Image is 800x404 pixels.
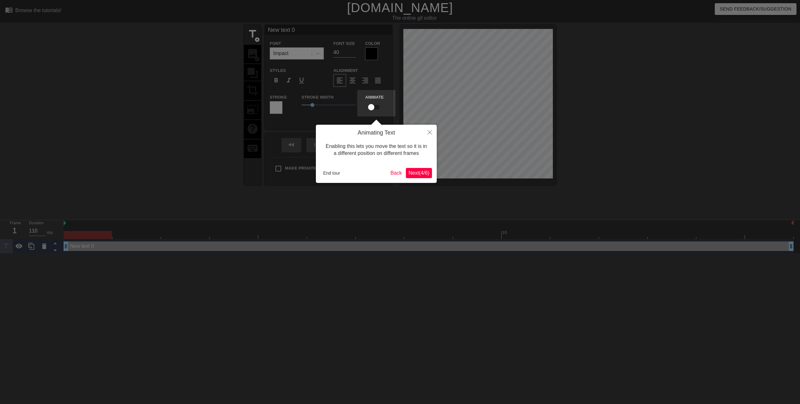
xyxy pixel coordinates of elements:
button: Next [406,168,432,178]
h4: Animating Text [321,129,432,136]
button: End tour [321,168,343,178]
span: Next ( 4 / 6 ) [408,170,429,176]
div: Enabling this lets you move the text so it is in a different position on different frames [321,136,432,164]
button: Close [423,125,437,139]
button: Back [388,168,405,178]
